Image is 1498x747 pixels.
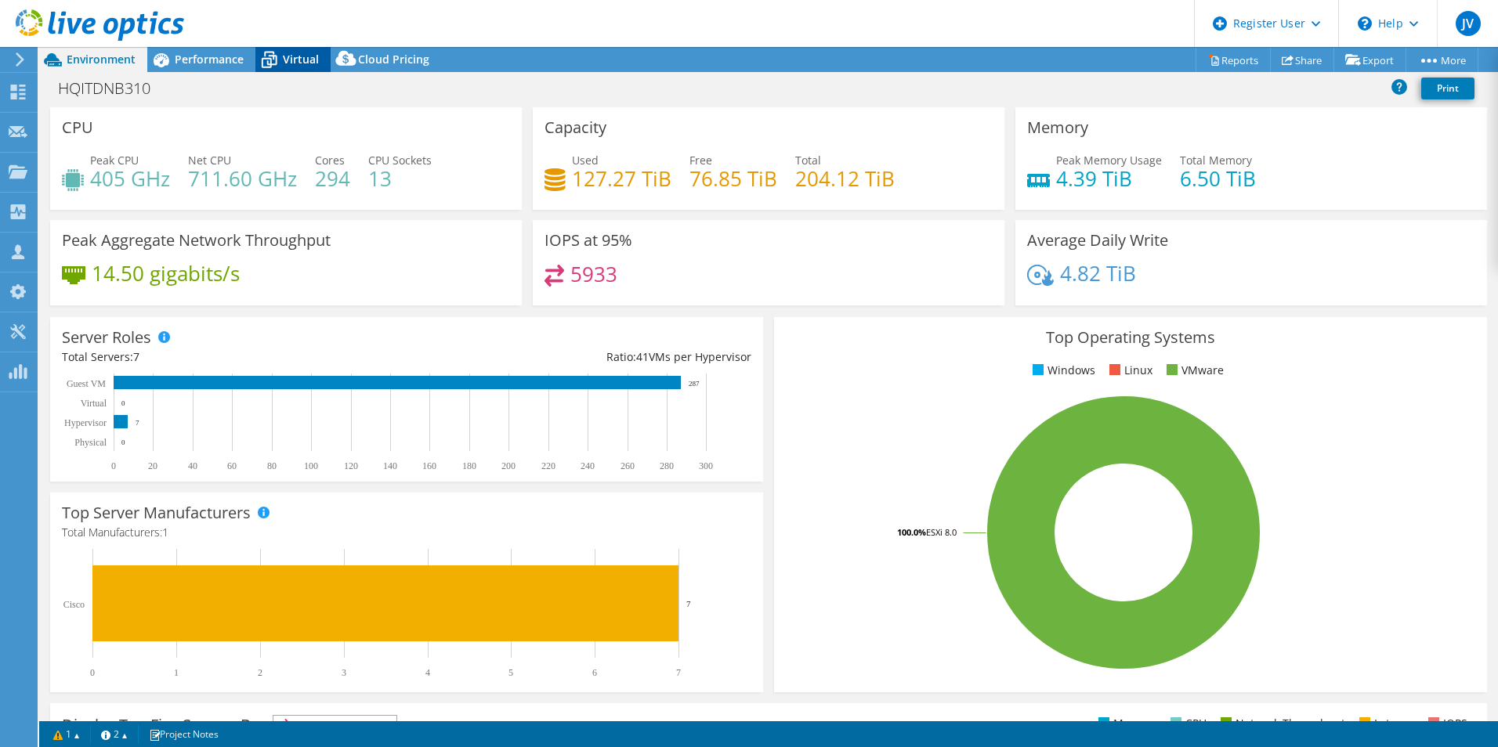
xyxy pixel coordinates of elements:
h1: HQITDNB310 [51,80,175,97]
span: Used [572,153,599,168]
a: Project Notes [138,724,230,744]
text: 2 [258,667,262,678]
a: Reports [1196,48,1271,72]
h4: 6.50 TiB [1180,170,1256,187]
a: 2 [90,724,139,744]
span: 7 [133,349,139,364]
h4: 76.85 TiB [689,170,777,187]
text: 220 [541,460,555,471]
span: 41 [636,349,649,364]
text: 7 [136,419,139,427]
span: Peak Memory Usage [1056,153,1162,168]
li: Linux [1105,362,1152,379]
text: Physical [74,437,107,448]
span: Cloud Pricing [358,52,429,67]
li: VMware [1163,362,1224,379]
h3: CPU [62,119,93,136]
text: 260 [621,460,635,471]
li: Memory [1095,715,1156,732]
span: CPU Sockets [368,153,432,168]
text: 200 [501,460,516,471]
text: 0 [90,667,95,678]
text: 0 [121,438,125,446]
h4: 13 [368,170,432,187]
text: 20 [148,460,157,471]
text: Cisco [63,599,85,610]
text: 280 [660,460,674,471]
h3: Top Server Manufacturers [62,504,251,521]
h3: Top Operating Systems [786,329,1475,346]
span: Environment [67,52,136,67]
span: Total Memory [1180,153,1252,168]
text: 1 [174,667,179,678]
a: 1 [42,724,91,744]
text: 287 [689,380,700,388]
text: 60 [227,460,237,471]
h3: IOPS at 95% [545,232,632,249]
text: 180 [462,460,476,471]
text: 40 [188,460,197,471]
li: Latency [1355,715,1414,732]
span: Total [795,153,821,168]
a: Print [1421,78,1474,99]
h3: Memory [1027,119,1088,136]
text: 140 [383,460,397,471]
h4: 204.12 TiB [795,170,895,187]
text: 0 [111,460,116,471]
text: 0 [121,399,125,407]
text: 100 [304,460,318,471]
h4: 711.60 GHz [188,170,297,187]
text: 120 [344,460,358,471]
li: CPU [1167,715,1207,732]
a: Export [1333,48,1406,72]
h4: Total Manufacturers: [62,524,751,541]
span: IOPS [273,716,396,734]
h3: Average Daily Write [1027,232,1168,249]
text: 3 [342,667,346,678]
span: Virtual [283,52,319,67]
tspan: 100.0% [897,526,926,538]
a: Share [1270,48,1334,72]
li: Network Throughput [1217,715,1345,732]
h4: 127.27 TiB [572,170,671,187]
span: Free [689,153,712,168]
span: Performance [175,52,244,67]
text: 7 [676,667,681,678]
span: 1 [162,525,168,539]
svg: \n [1358,16,1372,31]
li: Windows [1029,362,1095,379]
h4: 294 [315,170,350,187]
text: Virtual [81,398,107,409]
span: Cores [315,153,345,168]
li: IOPS [1424,715,1467,732]
text: 80 [267,460,277,471]
text: Guest VM [67,378,106,389]
tspan: ESXi 8.0 [926,526,957,538]
h4: 4.82 TiB [1060,265,1136,282]
span: Peak CPU [90,153,139,168]
text: Hypervisor [64,417,107,428]
h4: 4.39 TiB [1056,170,1162,187]
text: 5 [508,667,513,678]
text: 160 [422,460,436,471]
text: 240 [581,460,595,471]
h3: Capacity [545,119,606,136]
div: Ratio: VMs per Hypervisor [407,348,751,366]
h4: 5933 [570,265,617,283]
h3: Server Roles [62,329,151,346]
h4: 405 GHz [90,170,170,187]
h4: 14.50 gigabits/s [92,265,240,282]
text: 4 [425,667,430,678]
text: 300 [699,460,713,471]
a: More [1406,48,1478,72]
text: 6 [592,667,597,678]
span: Net CPU [188,153,231,168]
text: 7 [686,599,691,608]
span: JV [1456,11,1481,36]
h3: Peak Aggregate Network Throughput [62,232,331,249]
div: Total Servers: [62,348,407,366]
